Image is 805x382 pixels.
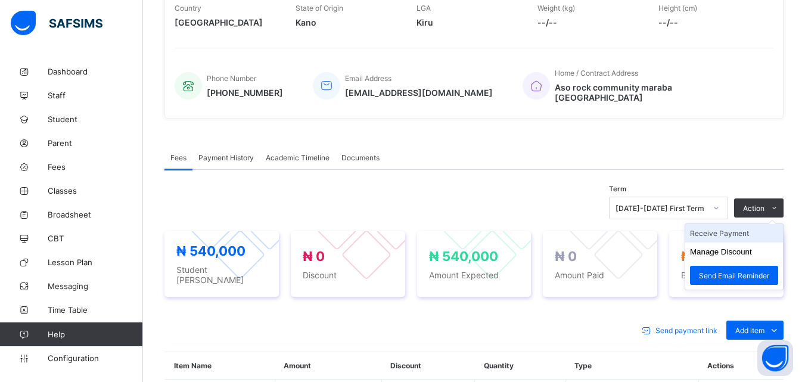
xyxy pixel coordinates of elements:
[429,270,520,280] span: Amount Expected
[48,210,143,219] span: Broadsheet
[690,247,752,256] button: Manage Discount
[555,82,762,103] span: Aso rock community maraba [GEOGRAPHIC_DATA]
[735,326,764,335] span: Add item
[176,265,267,285] span: Student [PERSON_NAME]
[537,4,575,13] span: Weight (kg)
[48,257,143,267] span: Lesson Plan
[266,153,330,162] span: Academic Timeline
[565,352,698,380] th: Type
[48,353,142,363] span: Configuration
[48,138,143,148] span: Parent
[757,340,793,376] button: Open asap
[681,270,772,280] span: Balance
[417,4,431,13] span: LGA
[170,153,187,162] span: Fees
[681,249,750,264] span: ₦ 540,000
[48,186,143,195] span: Classes
[699,271,769,280] span: Send Email Reminder
[685,224,783,243] li: dropdown-list-item-text-0
[698,352,784,380] th: Actions
[48,67,143,76] span: Dashboard
[609,185,626,193] span: Term
[743,204,764,213] span: Action
[685,243,783,261] li: dropdown-list-item-text-1
[207,74,256,83] span: Phone Number
[165,352,275,380] th: Item Name
[417,17,520,27] span: Kiru
[48,91,143,100] span: Staff
[176,243,245,259] span: ₦ 540,000
[48,330,142,339] span: Help
[48,234,143,243] span: CBT
[429,249,498,264] span: ₦ 540,000
[296,17,399,27] span: Kano
[655,326,717,335] span: Send payment link
[658,4,697,13] span: Height (cm)
[555,270,645,280] span: Amount Paid
[275,352,381,380] th: Amount
[381,352,474,380] th: Discount
[175,4,201,13] span: Country
[48,162,143,172] span: Fees
[658,17,762,27] span: --/--
[345,88,493,98] span: [EMAIL_ADDRESS][DOMAIN_NAME]
[555,249,577,264] span: ₦ 0
[475,352,565,380] th: Quantity
[303,249,325,264] span: ₦ 0
[48,281,143,291] span: Messaging
[48,114,143,124] span: Student
[303,270,393,280] span: Discount
[296,4,343,13] span: State of Origin
[685,261,783,290] li: dropdown-list-item-text-2
[555,69,638,77] span: Home / Contract Address
[345,74,391,83] span: Email Address
[11,11,102,36] img: safsims
[537,17,641,27] span: --/--
[616,204,706,213] div: [DATE]-[DATE] First Term
[207,88,283,98] span: [PHONE_NUMBER]
[198,153,254,162] span: Payment History
[48,305,143,315] span: Time Table
[341,153,380,162] span: Documents
[175,17,278,27] span: [GEOGRAPHIC_DATA]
